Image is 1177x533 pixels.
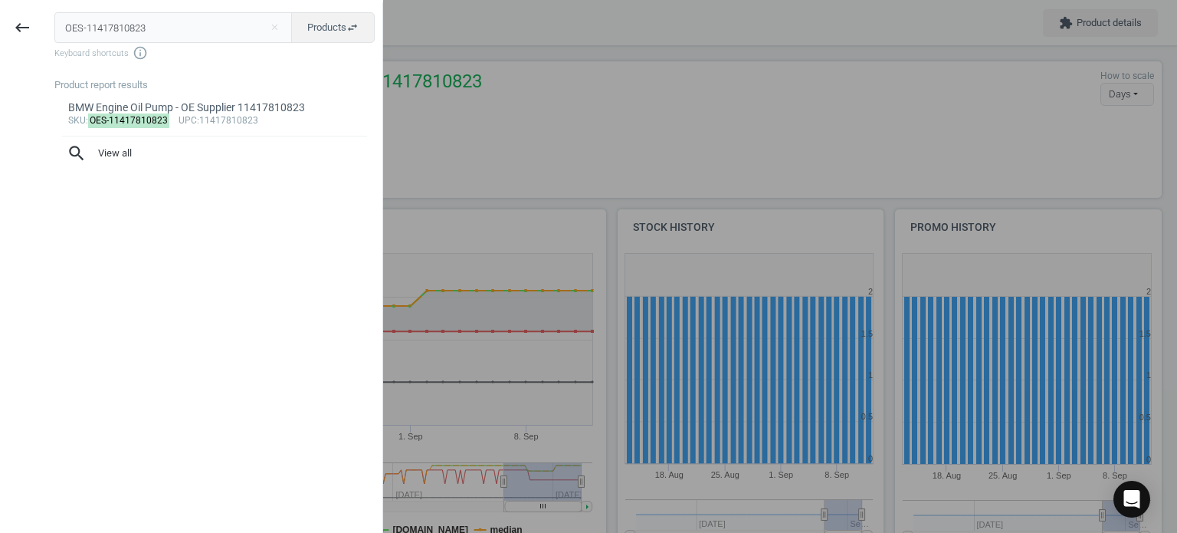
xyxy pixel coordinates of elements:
[68,115,362,127] div: : :11417810823
[54,12,293,43] input: Enter the SKU or product name
[67,143,87,163] i: search
[346,21,359,34] i: swap_horiz
[67,143,362,163] span: View all
[68,115,86,126] span: sku
[263,21,286,35] button: Close
[1113,481,1150,518] div: Open Intercom Messenger
[133,45,148,61] i: info_outline
[88,114,170,128] mark: OES-11417810823
[54,45,375,61] span: Keyboard shortcuts
[291,12,375,43] button: Productsswap_horiz
[307,21,359,35] span: Products
[13,18,31,37] i: keyboard_backspace
[68,100,362,115] div: BMW Engine Oil Pump - OE Supplier 11417810823
[54,78,382,92] div: Product report results
[179,115,197,126] span: upc
[5,10,40,46] button: keyboard_backspace
[54,137,375,170] button: searchView all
